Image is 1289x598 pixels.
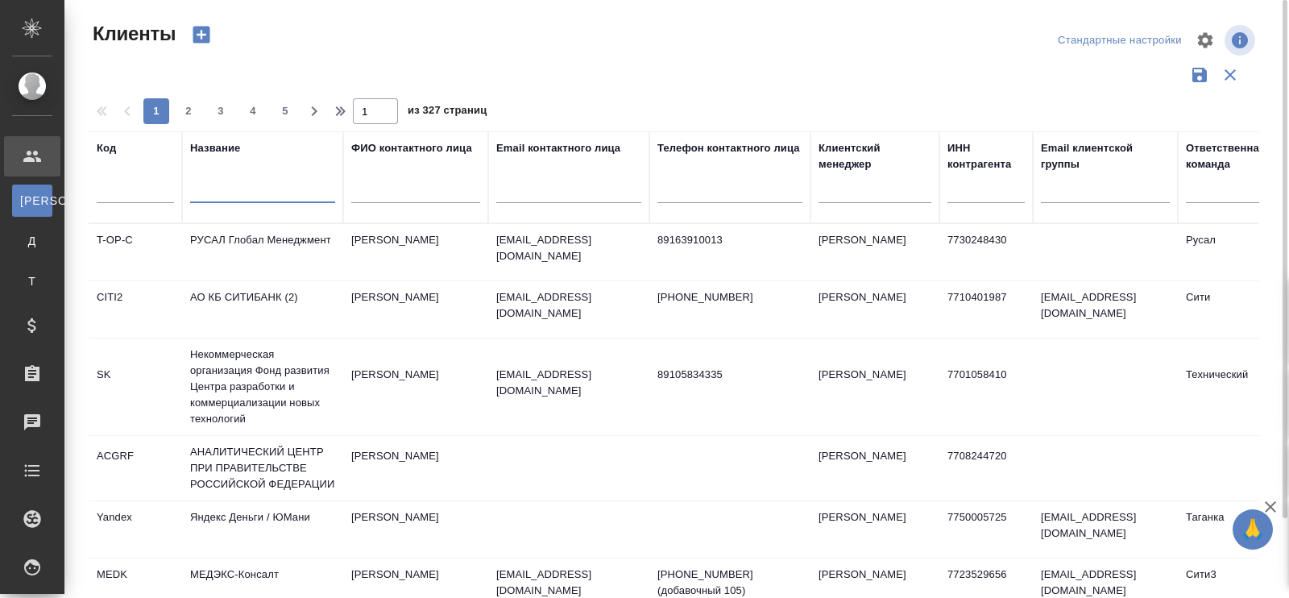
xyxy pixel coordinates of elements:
[12,185,52,217] a: [PERSON_NAME]
[810,281,939,338] td: [PERSON_NAME]
[89,21,176,47] span: Клиенты
[208,103,234,119] span: 3
[810,224,939,280] td: [PERSON_NAME]
[939,281,1033,338] td: 7710401987
[240,103,266,119] span: 4
[1186,21,1225,60] span: Настроить таблицу
[12,225,52,257] a: Д
[343,281,488,338] td: [PERSON_NAME]
[1225,25,1258,56] span: Посмотреть информацию
[272,103,298,119] span: 5
[20,273,44,289] span: Т
[496,367,641,399] p: [EMAIL_ADDRESS][DOMAIN_NAME]
[810,440,939,496] td: [PERSON_NAME]
[496,289,641,322] p: [EMAIL_ADDRESS][DOMAIN_NAME]
[1215,60,1245,90] button: Сбросить фильтры
[182,338,343,435] td: Некоммерческая организация Фонд развития Центра разработки и коммерциализации новых технологий
[97,140,116,156] div: Код
[1054,28,1186,53] div: split button
[190,140,240,156] div: Название
[182,281,343,338] td: АО КБ СИТИБАНК (2)
[939,224,1033,280] td: 7730248430
[939,501,1033,558] td: 7750005725
[810,359,939,415] td: [PERSON_NAME]
[89,359,182,415] td: SK
[89,281,182,338] td: CITI2
[343,501,488,558] td: [PERSON_NAME]
[939,440,1033,496] td: 7708244720
[89,440,182,496] td: ACGRF
[89,501,182,558] td: Yandex
[408,101,487,124] span: из 327 страниц
[182,436,343,500] td: АНАЛИТИЧЕСКИЙ ЦЕНТР ПРИ ПРАВИТЕЛЬСТВЕ РОССИЙСКОЙ ФЕДЕРАЦИИ
[20,193,44,209] span: [PERSON_NAME]
[208,98,234,124] button: 3
[240,98,266,124] button: 4
[947,140,1025,172] div: ИНН контрагента
[182,224,343,280] td: РУСАЛ Глобал Менеджмент
[182,501,343,558] td: Яндекс Деньги / ЮМани
[343,440,488,496] td: [PERSON_NAME]
[1041,140,1170,172] div: Email клиентской группы
[272,98,298,124] button: 5
[657,367,802,383] p: 89105834335
[1184,60,1215,90] button: Сохранить фильтры
[351,140,472,156] div: ФИО контактного лица
[343,359,488,415] td: [PERSON_NAME]
[176,98,201,124] button: 2
[20,233,44,249] span: Д
[657,232,802,248] p: 89163910013
[343,224,488,280] td: [PERSON_NAME]
[810,501,939,558] td: [PERSON_NAME]
[182,21,221,48] button: Создать
[496,140,620,156] div: Email контактного лица
[496,232,641,264] p: [EMAIL_ADDRESS][DOMAIN_NAME]
[176,103,201,119] span: 2
[12,265,52,297] a: Т
[657,289,802,305] p: [PHONE_NUMBER]
[939,359,1033,415] td: 7701058410
[89,224,182,280] td: T-OP-C
[657,140,800,156] div: Телефон контактного лица
[819,140,931,172] div: Клиентский менеджер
